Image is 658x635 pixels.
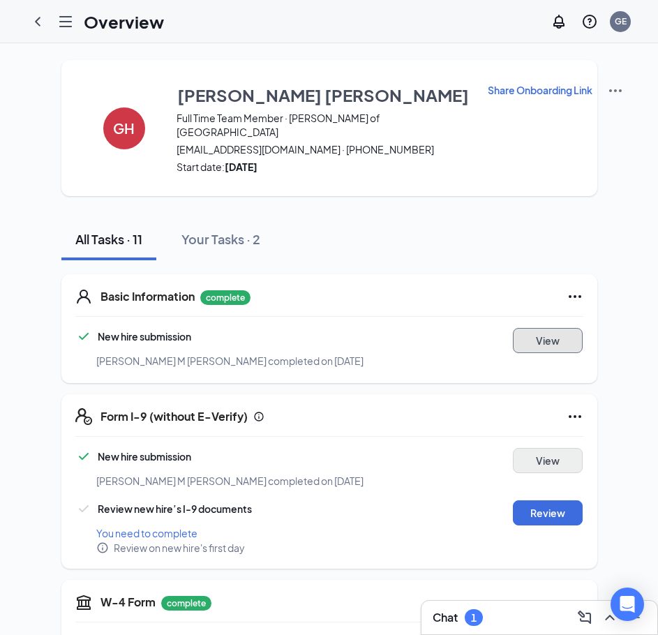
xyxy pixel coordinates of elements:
svg: QuestionInfo [581,13,598,30]
svg: User [75,288,92,305]
div: GE [615,15,627,27]
button: View [513,328,583,353]
span: You need to complete [96,527,197,539]
button: View [513,448,583,473]
svg: Ellipses [567,408,583,425]
div: Open Intercom Messenger [611,588,644,621]
button: Share Onboarding Link [487,82,593,98]
button: ChevronUp [599,606,621,629]
span: Review on new hire's first day [114,541,245,555]
h5: W-4 Form [100,595,156,610]
img: More Actions [607,82,624,99]
button: [PERSON_NAME] [PERSON_NAME] [177,82,470,107]
svg: ChevronLeft [29,13,46,30]
svg: Checkmark [75,500,92,517]
svg: Ellipses [567,594,583,611]
svg: FormI9EVerifyIcon [75,408,92,425]
span: [PERSON_NAME] M [PERSON_NAME] completed on [DATE] [96,354,364,367]
button: Review [513,500,583,525]
button: GH [89,82,159,174]
span: Review new hire’s I-9 documents [98,502,252,515]
div: 1 [471,612,477,624]
svg: Info [96,541,109,554]
svg: Checkmark [75,328,92,345]
span: New hire submission [98,330,191,343]
svg: Ellipses [567,288,583,305]
button: ComposeMessage [574,606,596,629]
svg: Checkmark [75,448,92,465]
svg: TaxGovernmentIcon [75,594,92,611]
h3: [PERSON_NAME] [PERSON_NAME] [177,83,469,107]
strong: [DATE] [225,160,257,173]
svg: ComposeMessage [576,609,593,626]
p: complete [161,596,211,611]
span: Start date: [177,160,470,174]
h5: Basic Information [100,289,195,304]
span: [EMAIL_ADDRESS][DOMAIN_NAME] · [PHONE_NUMBER] [177,142,470,156]
h3: Chat [433,610,458,625]
p: Share Onboarding Link [488,83,592,97]
div: Your Tasks · 2 [181,230,260,248]
p: complete [200,290,251,305]
svg: Hamburger [57,13,74,30]
svg: ChevronUp [601,609,618,626]
svg: Info [253,411,264,422]
h5: Form I-9 (without E-Verify) [100,409,248,424]
h4: GH [113,124,135,133]
svg: Notifications [551,13,567,30]
span: [PERSON_NAME] M [PERSON_NAME] completed on [DATE] [96,475,364,487]
h1: Overview [84,10,164,33]
span: Full Time Team Member · [PERSON_NAME] of [GEOGRAPHIC_DATA] [177,111,470,139]
span: New hire submission [98,450,191,463]
div: All Tasks · 11 [75,230,142,248]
